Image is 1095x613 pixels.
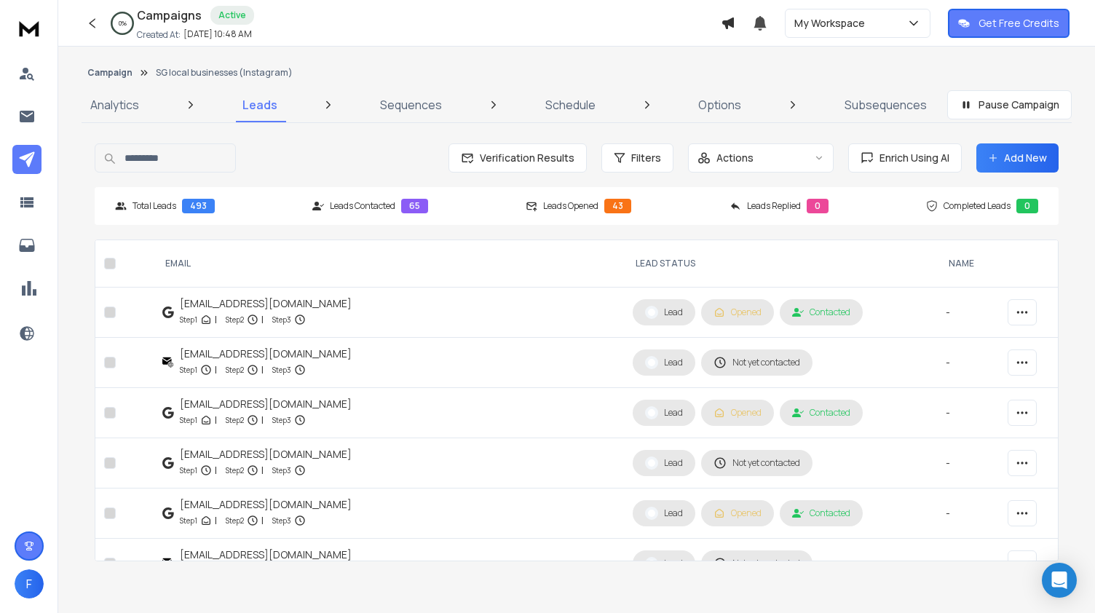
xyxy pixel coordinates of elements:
[631,151,661,165] span: Filters
[937,489,999,539] td: -
[848,143,962,173] button: Enrich Using AI
[937,539,999,589] td: -
[15,15,44,41] img: logo
[272,513,291,528] p: Step 3
[792,407,850,419] div: Contacted
[1016,199,1038,213] div: 0
[448,143,587,173] button: Verification Results
[937,288,999,338] td: -
[713,306,762,318] div: Opened
[180,296,352,311] div: [EMAIL_ADDRESS][DOMAIN_NAME]
[156,67,293,79] p: SG local businesses (Instagram)
[713,356,800,369] div: Not yet contacted
[226,463,244,478] p: Step 2
[947,90,1072,119] button: Pause Campaign
[689,87,750,122] a: Options
[713,456,800,470] div: Not yet contacted
[182,199,215,213] div: 493
[82,87,148,122] a: Analytics
[180,312,197,327] p: Step 1
[845,96,927,114] p: Subsequences
[133,200,176,212] p: Total Leads
[87,67,133,79] button: Campaign
[944,200,1011,212] p: Completed Leads
[119,19,127,28] p: 0 %
[716,151,754,165] p: Actions
[272,363,291,377] p: Step 3
[215,513,217,528] p: |
[836,87,936,122] a: Subsequences
[226,363,244,377] p: Step 2
[180,547,352,562] div: [EMAIL_ADDRESS][DOMAIN_NAME]
[242,96,277,114] p: Leads
[210,6,254,25] div: Active
[272,312,291,327] p: Step 3
[874,151,949,165] span: Enrich Using AI
[261,363,264,377] p: |
[180,413,197,427] p: Step 1
[537,87,604,122] a: Schedule
[180,447,352,462] div: [EMAIL_ADDRESS][DOMAIN_NAME]
[261,463,264,478] p: |
[645,406,683,419] div: Lead
[937,338,999,388] td: -
[137,29,181,41] p: Created At:
[180,513,197,528] p: Step 1
[713,557,800,570] div: Not yet contacted
[645,507,683,520] div: Lead
[624,240,937,288] th: LEAD STATUS
[794,16,871,31] p: My Workspace
[226,413,244,427] p: Step 2
[183,28,252,40] p: [DATE] 10:48 AM
[937,240,999,288] th: NAME
[215,363,217,377] p: |
[543,200,598,212] p: Leads Opened
[90,96,139,114] p: Analytics
[976,143,1059,173] button: Add New
[601,143,673,173] button: Filters
[937,438,999,489] td: -
[226,513,244,528] p: Step 2
[807,199,829,213] div: 0
[15,569,44,598] button: F
[180,363,197,377] p: Step 1
[645,356,683,369] div: Lead
[1042,563,1077,598] div: Open Intercom Messenger
[261,413,264,427] p: |
[137,7,202,24] h1: Campaigns
[154,240,623,288] th: EMAIL
[180,463,197,478] p: Step 1
[645,557,683,570] div: Lead
[180,347,352,361] div: [EMAIL_ADDRESS][DOMAIN_NAME]
[979,16,1059,31] p: Get Free Credits
[792,507,850,519] div: Contacted
[747,200,801,212] p: Leads Replied
[604,199,631,213] div: 43
[698,96,741,114] p: Options
[215,312,217,327] p: |
[234,87,286,122] a: Leads
[937,388,999,438] td: -
[948,9,1070,38] button: Get Free Credits
[401,199,428,213] div: 65
[371,87,451,122] a: Sequences
[330,200,395,212] p: Leads Contacted
[645,456,683,470] div: Lead
[272,463,291,478] p: Step 3
[713,407,762,419] div: Opened
[380,96,442,114] p: Sequences
[180,397,352,411] div: [EMAIL_ADDRESS][DOMAIN_NAME]
[713,507,762,519] div: Opened
[215,463,217,478] p: |
[792,306,850,318] div: Contacted
[261,513,264,528] p: |
[226,312,244,327] p: Step 2
[215,413,217,427] p: |
[180,497,352,512] div: [EMAIL_ADDRESS][DOMAIN_NAME]
[645,306,683,319] div: Lead
[474,151,574,165] span: Verification Results
[261,312,264,327] p: |
[545,96,596,114] p: Schedule
[272,413,291,427] p: Step 3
